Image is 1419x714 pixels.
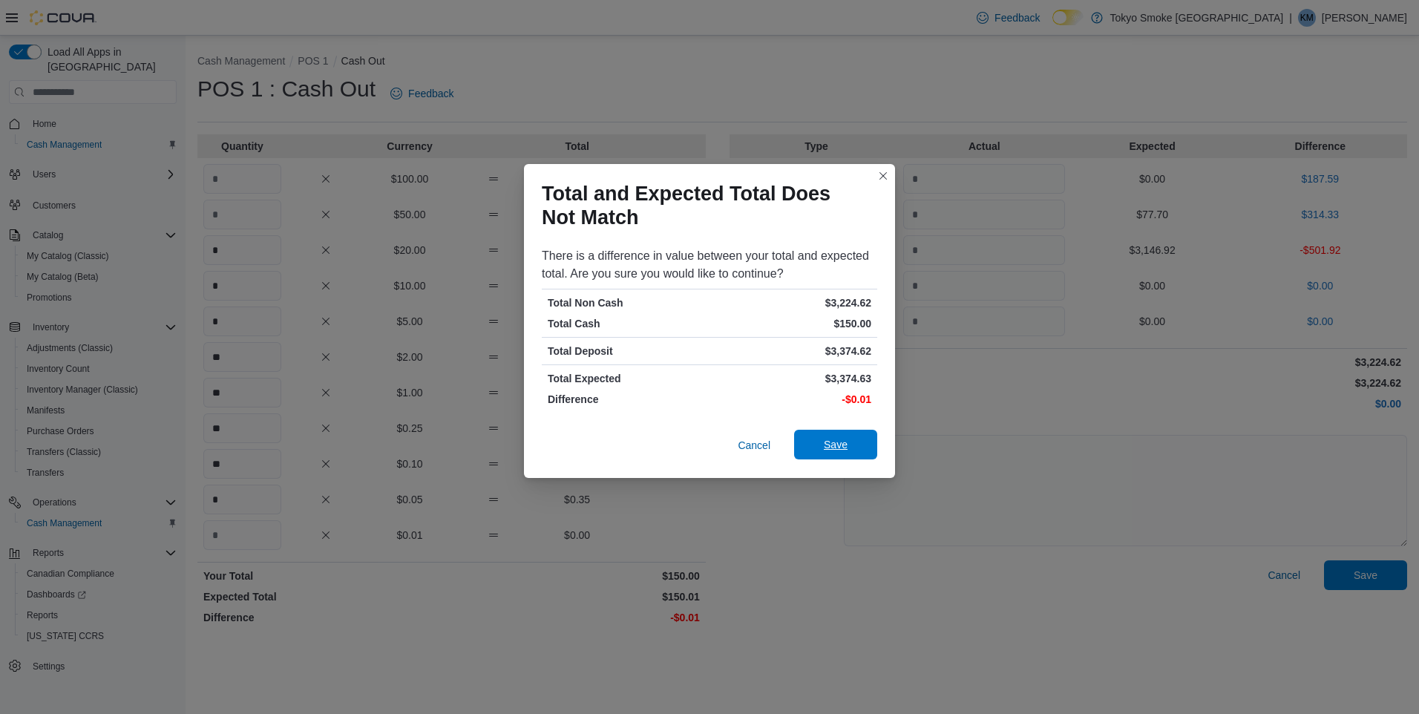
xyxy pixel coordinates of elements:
[542,247,877,283] div: There is a difference in value between your total and expected total. Are you sure you would like...
[548,392,707,407] p: Difference
[712,344,871,358] p: $3,374.62
[732,430,776,460] button: Cancel
[548,295,707,310] p: Total Non Cash
[738,438,770,453] span: Cancel
[794,430,877,459] button: Save
[548,316,707,331] p: Total Cash
[712,392,871,407] p: -$0.01
[824,437,848,452] span: Save
[712,316,871,331] p: $150.00
[712,371,871,386] p: $3,374.63
[874,167,892,185] button: Closes this modal window
[548,344,707,358] p: Total Deposit
[712,295,871,310] p: $3,224.62
[548,371,707,386] p: Total Expected
[542,182,865,229] h1: Total and Expected Total Does Not Match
